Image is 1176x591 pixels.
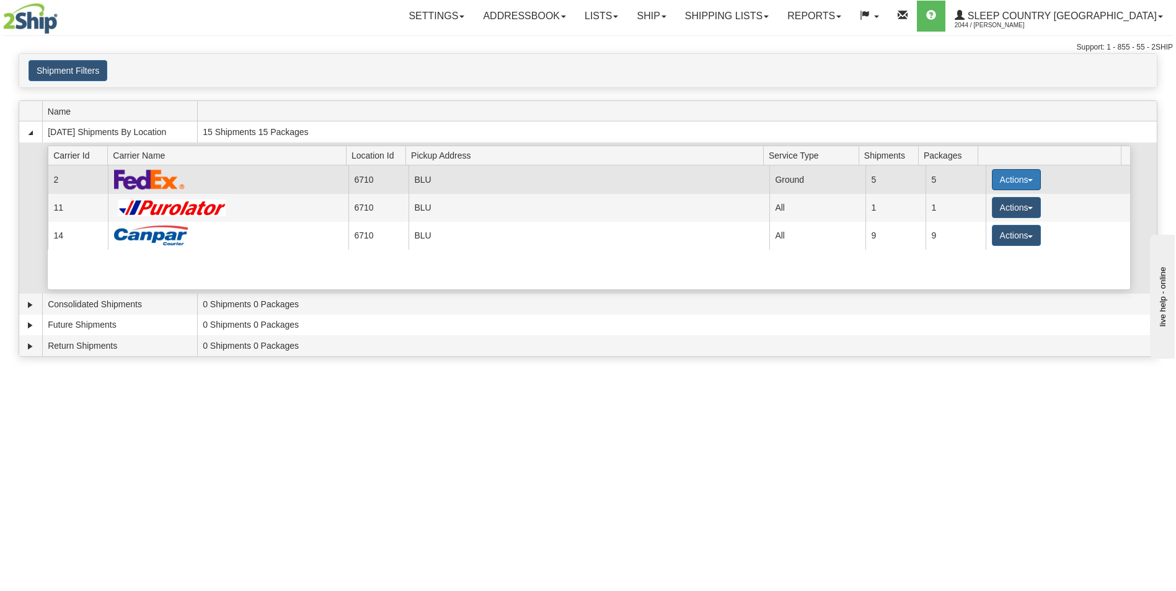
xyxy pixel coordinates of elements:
a: Expand [24,319,37,331]
a: Sleep Country [GEOGRAPHIC_DATA] 2044 / [PERSON_NAME] [945,1,1172,32]
td: All [769,222,865,250]
td: 6710 [348,222,409,250]
td: 0 Shipments 0 Packages [197,294,1157,315]
td: Ground [769,165,865,193]
td: Return Shipments [42,335,197,356]
a: Expand [24,299,37,311]
td: 1 [865,194,926,222]
td: 6710 [348,165,409,193]
img: FedEx Express® [114,169,185,190]
td: BLU [409,165,769,193]
td: 0 Shipments 0 Packages [197,315,1157,336]
span: Sleep Country [GEOGRAPHIC_DATA] [965,11,1157,21]
td: 1 [926,194,986,222]
span: Carrier Name [113,146,346,165]
td: [DATE] Shipments By Location [42,121,197,142]
td: All [769,194,865,222]
img: logo2044.jpg [3,3,58,34]
a: Addressbook [474,1,575,32]
a: Settings [399,1,474,32]
td: 6710 [348,194,409,222]
button: Actions [992,169,1041,190]
a: Reports [778,1,851,32]
td: Future Shipments [42,315,197,336]
td: 5 [926,165,986,193]
span: Packages [924,146,978,165]
img: Purolator [114,199,231,216]
td: 0 Shipments 0 Packages [197,335,1157,356]
span: Pickup Address [411,146,763,165]
button: Actions [992,225,1041,246]
td: BLU [409,222,769,250]
span: Service Type [769,146,859,165]
td: 11 [48,194,108,222]
td: 15 Shipments 15 Packages [197,121,1157,142]
td: 14 [48,222,108,250]
span: Name [48,102,197,121]
iframe: chat widget [1147,232,1175,359]
a: Expand [24,340,37,352]
a: Ship [627,1,675,32]
td: 2 [48,165,108,193]
div: live help - online [9,11,115,20]
button: Actions [992,197,1041,218]
span: Carrier Id [53,146,108,165]
a: Shipping lists [676,1,778,32]
td: BLU [409,194,769,222]
a: Lists [575,1,627,32]
img: Canpar [114,225,188,245]
a: Collapse [24,126,37,139]
td: Consolidated Shipments [42,294,197,315]
td: 5 [865,165,926,193]
span: 2044 / [PERSON_NAME] [955,19,1048,32]
button: Shipment Filters [29,60,107,81]
td: 9 [865,222,926,250]
span: Shipments [864,146,919,165]
div: Support: 1 - 855 - 55 - 2SHIP [3,42,1173,53]
span: Location Id [351,146,406,165]
td: 9 [926,222,986,250]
